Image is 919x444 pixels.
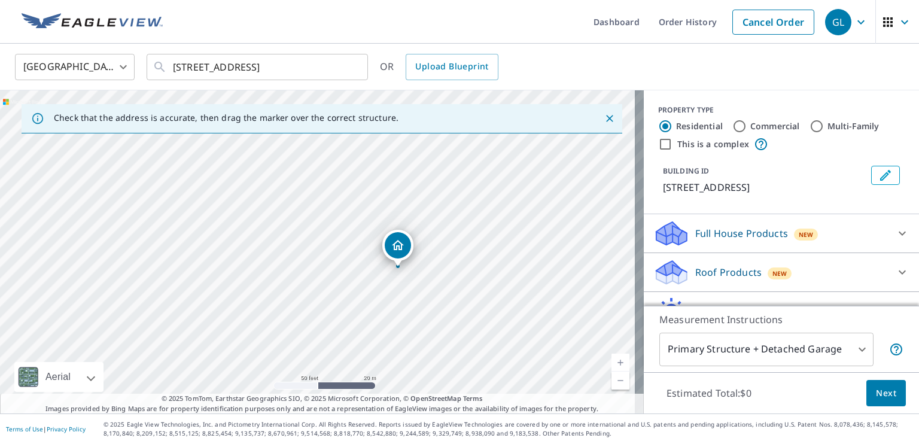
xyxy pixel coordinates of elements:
div: Aerial [14,362,104,392]
a: Privacy Policy [47,425,86,433]
button: Close [602,111,617,126]
label: Multi-Family [827,120,880,132]
span: New [772,269,787,278]
p: Solar Products [695,304,763,318]
p: Full House Products [695,226,788,241]
a: OpenStreetMap [410,394,461,403]
p: [STREET_ADDRESS] [663,180,866,194]
p: | [6,425,86,433]
div: [GEOGRAPHIC_DATA] [15,50,135,84]
div: GL [825,9,851,35]
a: Current Level 19, Zoom In [611,354,629,372]
div: Full House ProductsNew [653,219,909,248]
a: Terms [463,394,483,403]
span: Your report will include the primary structure and a detached garage if one exists. [889,342,903,357]
label: This is a complex [677,138,749,150]
div: Roof ProductsNew [653,258,909,287]
label: Commercial [750,120,800,132]
a: Upload Blueprint [406,54,498,80]
a: Current Level 19, Zoom Out [611,372,629,390]
span: Upload Blueprint [415,59,488,74]
p: Check that the address is accurate, then drag the marker over the correct structure. [54,112,398,123]
button: Edit building 1 [871,166,900,185]
p: © 2025 Eagle View Technologies, Inc. and Pictometry International Corp. All Rights Reserved. Repo... [104,420,913,438]
div: Solar ProductsNew [653,297,909,326]
p: Roof Products [695,265,762,279]
input: Search by address or latitude-longitude [173,50,343,84]
img: EV Logo [22,13,163,31]
p: Measurement Instructions [659,312,903,327]
div: PROPERTY TYPE [658,105,905,115]
span: New [799,230,814,239]
div: Aerial [42,362,74,392]
p: Estimated Total: $0 [657,380,761,406]
div: OR [380,54,498,80]
span: © 2025 TomTom, Earthstar Geographics SIO, © 2025 Microsoft Corporation, © [162,394,483,404]
span: Next [876,386,896,401]
label: Residential [676,120,723,132]
div: Primary Structure + Detached Garage [659,333,874,366]
a: Cancel Order [732,10,814,35]
a: Terms of Use [6,425,43,433]
p: BUILDING ID [663,166,709,176]
button: Next [866,380,906,407]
